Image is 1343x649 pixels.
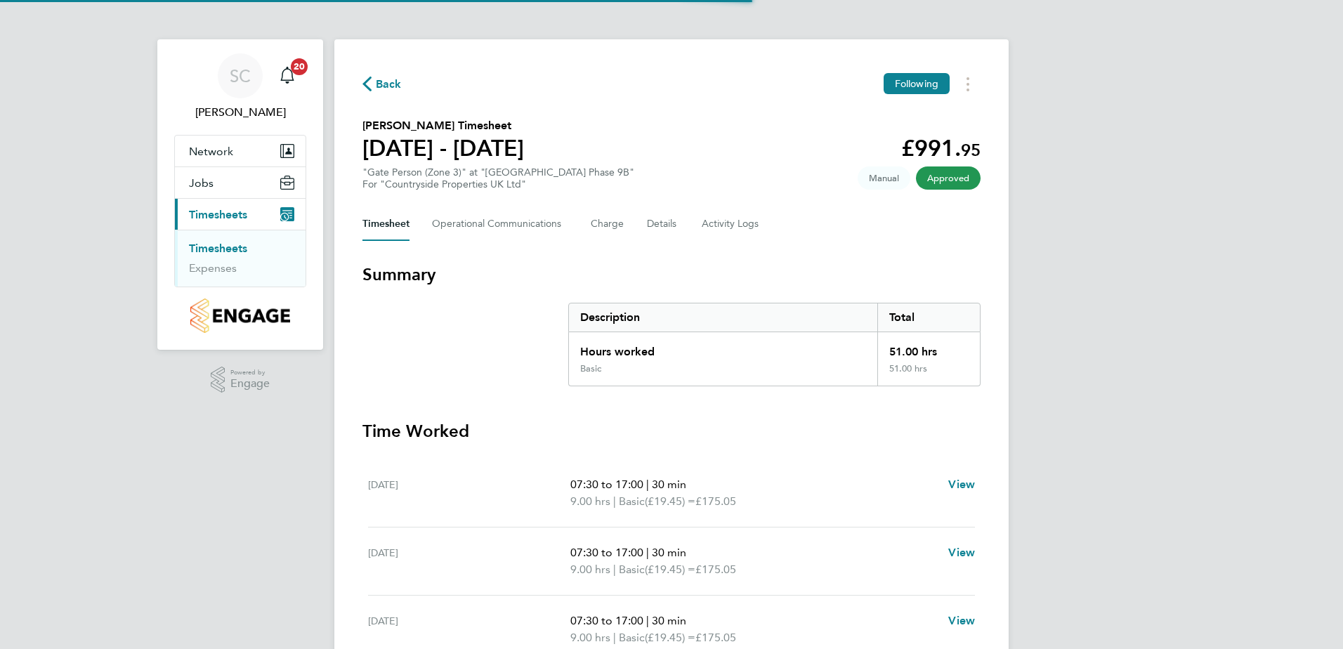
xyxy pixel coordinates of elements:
[362,420,981,442] h3: Time Worked
[362,75,402,93] button: Back
[362,166,634,190] div: "Gate Person (Zone 3)" at "[GEOGRAPHIC_DATA] Phase 9B"
[895,77,938,90] span: Following
[955,73,981,95] button: Timesheets Menu
[570,478,643,491] span: 07:30 to 17:00
[273,53,301,98] a: 20
[877,363,980,386] div: 51.00 hrs
[948,478,975,491] span: View
[695,631,736,644] span: £175.05
[368,612,570,646] div: [DATE]
[591,207,624,241] button: Charge
[613,494,616,508] span: |
[948,476,975,493] a: View
[613,631,616,644] span: |
[948,614,975,627] span: View
[230,67,251,85] span: SC
[362,134,524,162] h1: [DATE] - [DATE]
[174,299,306,333] a: Go to home page
[570,631,610,644] span: 9.00 hrs
[613,563,616,576] span: |
[702,207,761,241] button: Activity Logs
[619,629,645,646] span: Basic
[189,176,214,190] span: Jobs
[570,546,643,559] span: 07:30 to 17:00
[174,104,306,121] span: Stephen Chapman
[645,563,695,576] span: (£19.45) =
[646,614,649,627] span: |
[362,207,410,241] button: Timesheet
[569,332,877,363] div: Hours worked
[362,263,981,286] h3: Summary
[948,546,975,559] span: View
[190,299,289,333] img: countryside-properties-logo-retina.png
[432,207,568,241] button: Operational Communications
[858,166,910,190] span: This timesheet was manually created.
[175,136,306,166] button: Network
[362,117,524,134] h2: [PERSON_NAME] Timesheet
[652,478,686,491] span: 30 min
[157,39,323,350] nav: Main navigation
[961,140,981,160] span: 95
[884,73,950,94] button: Following
[877,303,980,332] div: Total
[175,199,306,230] button: Timesheets
[189,242,247,255] a: Timesheets
[570,563,610,576] span: 9.00 hrs
[695,494,736,508] span: £175.05
[175,230,306,287] div: Timesheets
[368,544,570,578] div: [DATE]
[569,303,877,332] div: Description
[189,145,233,158] span: Network
[948,544,975,561] a: View
[645,494,695,508] span: (£19.45) =
[362,178,634,190] div: For "Countryside Properties UK Ltd"
[211,367,270,393] a: Powered byEngage
[189,261,237,275] a: Expenses
[570,494,610,508] span: 9.00 hrs
[189,208,247,221] span: Timesheets
[619,493,645,510] span: Basic
[580,363,601,374] div: Basic
[646,478,649,491] span: |
[695,563,736,576] span: £175.05
[652,614,686,627] span: 30 min
[877,332,980,363] div: 51.00 hrs
[291,58,308,75] span: 20
[230,367,270,379] span: Powered by
[901,135,981,162] app-decimal: £991.
[652,546,686,559] span: 30 min
[368,476,570,510] div: [DATE]
[570,614,643,627] span: 07:30 to 17:00
[568,303,981,386] div: Summary
[916,166,981,190] span: This timesheet has been approved.
[174,53,306,121] a: SC[PERSON_NAME]
[376,76,402,93] span: Back
[619,561,645,578] span: Basic
[647,207,679,241] button: Details
[948,612,975,629] a: View
[646,546,649,559] span: |
[175,167,306,198] button: Jobs
[230,378,270,390] span: Engage
[645,631,695,644] span: (£19.45) =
